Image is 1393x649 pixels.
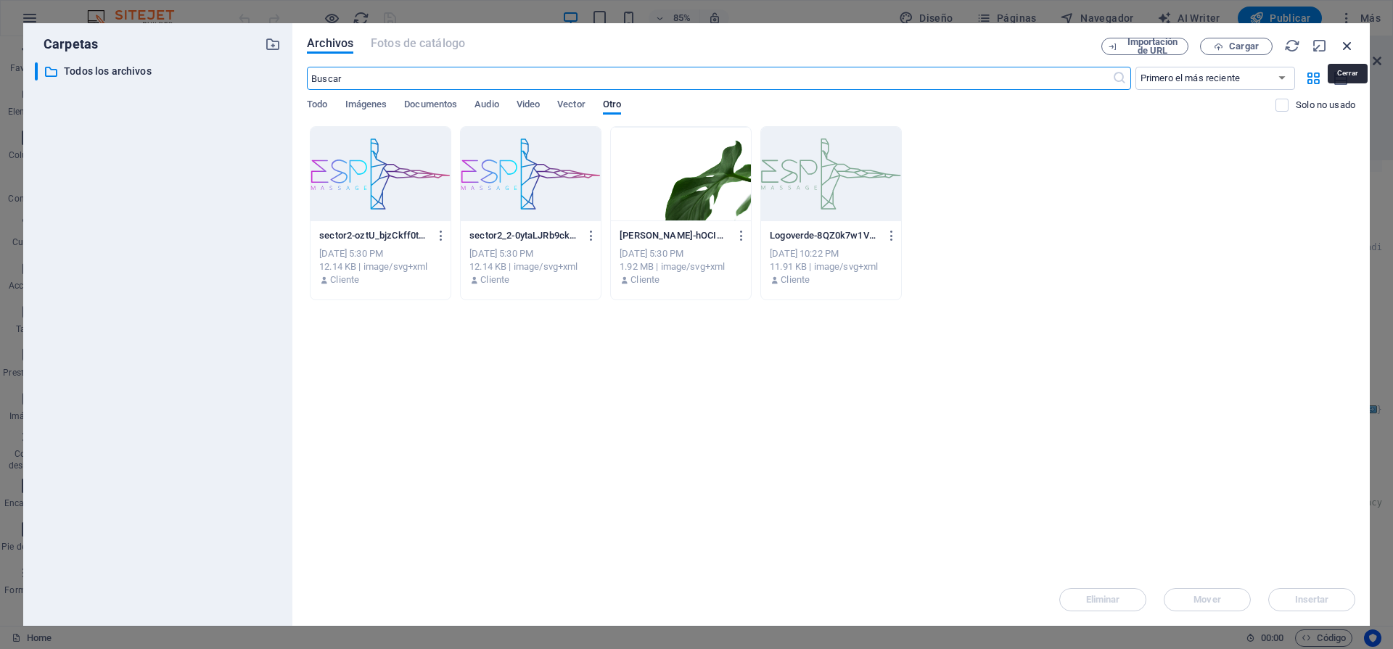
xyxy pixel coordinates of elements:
[770,260,892,273] div: 11.91 KB | image/svg+xml
[620,260,742,273] div: 1.92 MB | image/svg+xml
[35,35,98,54] p: Carpetas
[474,96,498,116] span: Audio
[265,36,281,52] i: Crear carpeta
[770,229,879,242] p: Logoverde-8QZ0k7w1VeoYsMmg0c_Hbg.svg
[319,229,428,242] p: sector2-oztU_bjzCkff0tqRbQiK9g.svg
[557,96,585,116] span: Vector
[307,96,327,116] span: Todo
[1200,38,1273,55] button: Cargar
[620,247,742,260] div: [DATE] 5:30 PM
[1101,38,1188,55] button: Importación de URL
[319,260,442,273] div: 12.14 KB | image/svg+xml
[1312,38,1328,54] i: Minimizar
[1284,38,1300,54] i: Volver a cargar
[480,273,509,286] p: Cliente
[1296,99,1355,112] p: Solo muestra los archivos que no están usándose en el sitio web. Los archivos añadidos durante es...
[330,273,359,286] p: Cliente
[307,67,1111,90] input: Buscar
[630,273,659,286] p: Cliente
[469,229,578,242] p: sector2_2-0ytaLJRb9ck6ugtZ5vF9uQ.svg
[1123,38,1182,55] span: Importación de URL
[469,260,592,273] div: 12.14 KB | image/svg+xml
[603,96,621,116] span: Otro
[517,96,540,116] span: Video
[469,247,592,260] div: [DATE] 5:30 PM
[345,96,387,116] span: Imágenes
[1229,42,1259,51] span: Cargar
[35,62,38,80] div: ​
[770,247,892,260] div: [DATE] 10:22 PM
[64,63,254,80] p: Todos los archivos
[371,35,465,52] span: Este tipo de archivo no es soportado por este elemento
[620,229,728,242] p: aaron-gonzalez-hOCIPD8cBVA-unsplash-sT7CVznhAbpnwIKKZpU5kQ.svg
[404,96,457,116] span: Documentos
[781,273,810,286] p: Cliente
[319,247,442,260] div: [DATE] 5:30 PM
[307,35,353,52] span: Archivos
